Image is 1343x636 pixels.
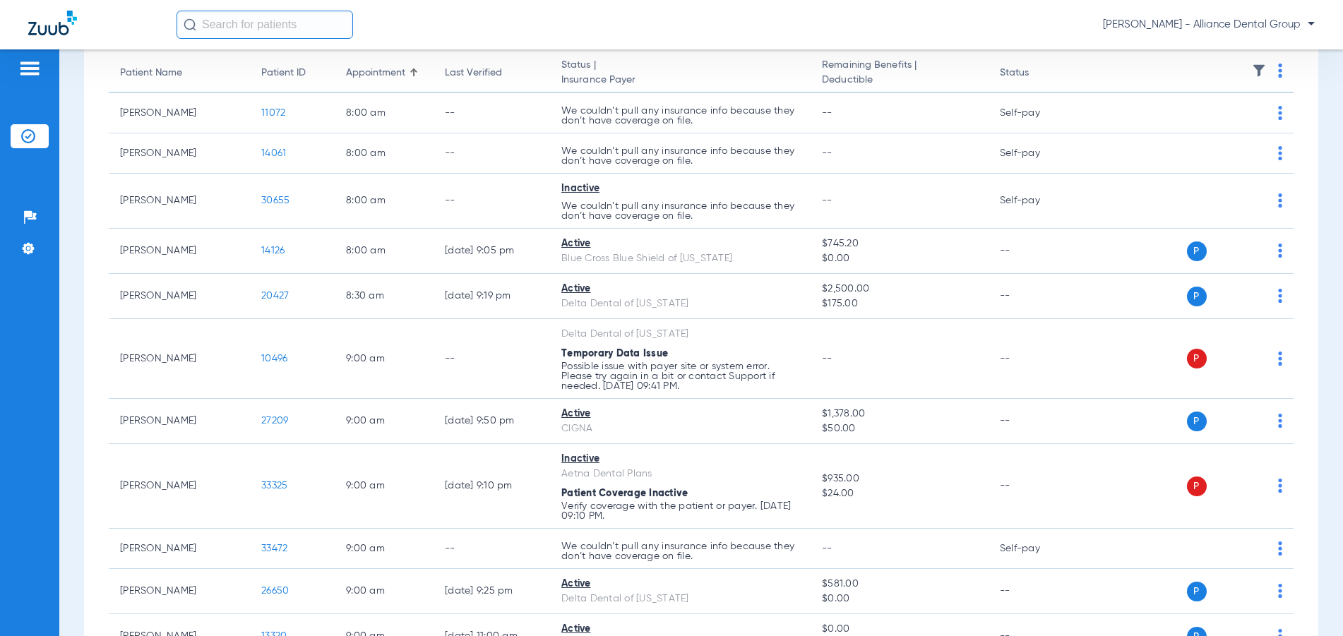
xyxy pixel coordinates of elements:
[335,569,434,614] td: 9:00 AM
[561,592,799,606] div: Delta Dental of [US_STATE]
[989,54,1084,93] th: Status
[1278,106,1282,120] img: group-dot-blue.svg
[822,108,832,118] span: --
[561,106,799,126] p: We couldn’t pull any insurance info because they don’t have coverage on file.
[822,148,832,158] span: --
[561,296,799,311] div: Delta Dental of [US_STATE]
[434,319,550,399] td: --
[109,93,250,133] td: [PERSON_NAME]
[822,354,832,364] span: --
[822,592,977,606] span: $0.00
[989,133,1084,174] td: Self-pay
[434,229,550,274] td: [DATE] 9:05 PM
[822,421,977,436] span: $50.00
[434,93,550,133] td: --
[335,229,434,274] td: 8:00 AM
[561,327,799,342] div: Delta Dental of [US_STATE]
[561,282,799,296] div: Active
[1278,352,1282,366] img: group-dot-blue.svg
[561,421,799,436] div: CIGNA
[261,66,323,80] div: Patient ID
[822,251,977,266] span: $0.00
[335,319,434,399] td: 9:00 AM
[177,11,353,39] input: Search for patients
[261,66,306,80] div: Patient ID
[561,361,799,391] p: Possible issue with payer site or system error. Please try again in a bit or contact Support if n...
[989,319,1084,399] td: --
[989,529,1084,569] td: Self-pay
[261,544,287,553] span: 33472
[184,18,196,31] img: Search Icon
[822,472,977,486] span: $935.00
[434,399,550,444] td: [DATE] 9:50 PM
[1278,244,1282,258] img: group-dot-blue.svg
[261,354,287,364] span: 10496
[261,586,289,596] span: 26650
[1278,289,1282,303] img: group-dot-blue.svg
[109,569,250,614] td: [PERSON_NAME]
[1278,146,1282,160] img: group-dot-blue.svg
[989,399,1084,444] td: --
[989,93,1084,133] td: Self-pay
[28,11,77,35] img: Zuub Logo
[561,452,799,467] div: Inactive
[822,282,977,296] span: $2,500.00
[109,444,250,529] td: [PERSON_NAME]
[434,274,550,319] td: [DATE] 9:19 PM
[822,486,977,501] span: $24.00
[561,146,799,166] p: We couldn’t pull any insurance info because they don’t have coverage on file.
[109,319,250,399] td: [PERSON_NAME]
[822,544,832,553] span: --
[18,60,41,77] img: hamburger-icon
[434,133,550,174] td: --
[561,236,799,251] div: Active
[1278,414,1282,428] img: group-dot-blue.svg
[1187,349,1207,368] span: P
[1278,584,1282,598] img: group-dot-blue.svg
[561,73,799,88] span: Insurance Payer
[346,66,422,80] div: Appointment
[989,274,1084,319] td: --
[445,66,539,80] div: Last Verified
[1187,476,1207,496] span: P
[561,251,799,266] div: Blue Cross Blue Shield of [US_STATE]
[561,577,799,592] div: Active
[1187,241,1207,261] span: P
[822,73,977,88] span: Deductible
[434,569,550,614] td: [DATE] 9:25 PM
[335,529,434,569] td: 9:00 AM
[335,174,434,229] td: 8:00 AM
[445,66,502,80] div: Last Verified
[561,541,799,561] p: We couldn’t pull any insurance info because they don’t have coverage on file.
[822,296,977,311] span: $175.00
[120,66,182,80] div: Patient Name
[335,274,434,319] td: 8:30 AM
[561,467,799,481] div: Aetna Dental Plans
[261,196,290,205] span: 30655
[1278,479,1282,493] img: group-dot-blue.svg
[120,66,239,80] div: Patient Name
[989,174,1084,229] td: Self-pay
[434,444,550,529] td: [DATE] 9:10 PM
[561,201,799,221] p: We couldn’t pull any insurance info because they don’t have coverage on file.
[822,236,977,251] span: $745.20
[822,577,977,592] span: $581.00
[550,54,811,93] th: Status |
[561,488,688,498] span: Patient Coverage Inactive
[1278,193,1282,208] img: group-dot-blue.svg
[261,148,286,158] span: 14061
[434,529,550,569] td: --
[1187,287,1207,306] span: P
[561,501,799,521] p: Verify coverage with the patient or payer. [DATE] 09:10 PM.
[561,407,799,421] div: Active
[822,407,977,421] span: $1,378.00
[109,133,250,174] td: [PERSON_NAME]
[1187,582,1207,601] span: P
[335,133,434,174] td: 8:00 AM
[1103,18,1315,32] span: [PERSON_NAME] - Alliance Dental Group
[335,399,434,444] td: 9:00 AM
[434,174,550,229] td: --
[261,246,285,256] span: 14126
[109,529,250,569] td: [PERSON_NAME]
[1187,412,1207,431] span: P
